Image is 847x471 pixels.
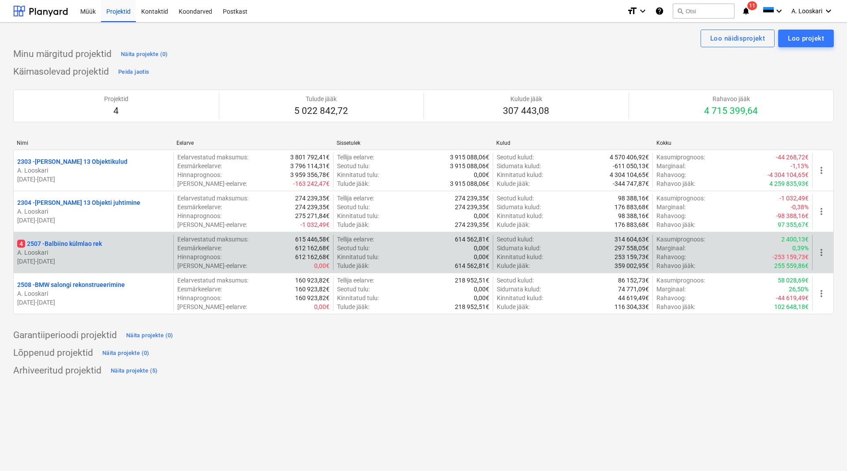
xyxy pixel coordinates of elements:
[177,153,248,162] p: Eelarvestatud maksumus :
[104,94,128,103] p: Projektid
[497,162,541,170] p: Sidumata kulud :
[474,170,489,179] p: 0,00€
[791,162,809,170] p: -1,13%
[17,280,170,307] div: 2508 -BMW salongi rekonstrueerimineA. Looskari[DATE]-[DATE]
[613,179,649,188] p: -344 747,87€
[497,244,541,252] p: Sidumata kulud :
[656,252,686,261] p: Rahavoog :
[776,153,809,162] p: -44 268,72€
[126,331,173,341] div: Näita projekte (0)
[17,140,169,146] div: Nimi
[677,8,684,15] span: search
[177,211,221,220] p: Hinnaprognoos :
[294,105,348,117] p: 5 022 842,72
[816,247,827,258] span: more_vert
[803,429,847,471] div: Chat Widget
[290,153,330,162] p: 3 801 792,41€
[177,302,247,311] p: [PERSON_NAME]-eelarve :
[177,170,221,179] p: Hinnaprognoos :
[177,244,222,252] p: Eesmärkeelarve :
[177,162,222,170] p: Eesmärkeelarve :
[337,252,379,261] p: Kinnitatud tulu :
[710,33,765,44] div: Loo näidisprojekt
[455,194,489,203] p: 274 239,35€
[177,276,248,285] p: Eelarvestatud maksumus :
[656,276,705,285] p: Kasumiprognoos :
[177,285,222,294] p: Eesmärkeelarve :
[177,179,247,188] p: [PERSON_NAME]-eelarve :
[769,179,809,188] p: 4 259 835,93€
[121,49,168,60] div: Näita projekte (0)
[337,194,374,203] p: Tellija eelarve :
[295,285,330,294] p: 160 923,82€
[455,220,489,229] p: 274 239,35€
[17,175,170,184] p: [DATE] - [DATE]
[17,207,170,216] p: A. Looskari
[747,1,757,10] span: 11
[778,276,809,285] p: 58 028,69€
[176,140,329,146] div: Eelarve
[615,302,649,311] p: 116 304,33€
[656,162,686,170] p: Marginaal :
[455,276,489,285] p: 218 952,51€
[610,170,649,179] p: 4 304 104,65€
[816,288,827,299] span: more_vert
[17,198,140,207] p: 2304 - [PERSON_NAME] 13 Objekti juhtimine
[655,6,664,16] i: Abikeskus
[474,252,489,261] p: 0,00€
[768,170,809,179] p: -4 304 104,65€
[177,235,248,244] p: Eelarvestatud maksumus :
[474,285,489,294] p: 0,00€
[497,194,534,203] p: Seotud kulud :
[177,261,247,270] p: [PERSON_NAME]-eelarve :
[111,366,158,376] div: Näita projekte (5)
[124,328,176,343] button: Näita projekte (0)
[450,179,489,188] p: 3 915 088,06€
[497,203,541,211] p: Sidumata kulud :
[17,239,102,248] p: 2507 - Balbiino külmlao rek
[497,170,543,179] p: Kinnitatud kulud :
[613,162,649,170] p: -611 050,13€
[177,220,247,229] p: [PERSON_NAME]-eelarve :
[13,329,117,342] p: Garantiiperioodi projektid
[295,244,330,252] p: 612 162,68€
[290,170,330,179] p: 3 959 356,78€
[177,203,222,211] p: Eesmärkeelarve :
[774,6,784,16] i: keyboard_arrow_down
[295,203,330,211] p: 274 239,35€
[337,162,370,170] p: Seotud tulu :
[17,298,170,307] p: [DATE] - [DATE]
[656,140,809,146] div: Kokku
[656,244,686,252] p: Marginaal :
[704,105,758,117] p: 4 715 399,64
[290,162,330,170] p: 3 796 114,31€
[656,285,686,294] p: Marginaal :
[778,30,834,47] button: Loo projekt
[497,235,534,244] p: Seotud kulud :
[656,179,695,188] p: Rahavoo jääk :
[100,346,152,360] button: Näita projekte (0)
[776,211,809,220] p: -98 388,16€
[497,220,530,229] p: Kulude jääk :
[497,261,530,270] p: Kulude jääk :
[823,6,834,16] i: keyboard_arrow_down
[497,211,543,220] p: Kinnitatud kulud :
[816,165,827,176] span: more_vert
[337,203,370,211] p: Seotud tulu :
[177,194,248,203] p: Eelarvestatud maksumus :
[13,347,93,359] p: Lõppenud projektid
[455,235,489,244] p: 614 562,81€
[497,302,530,311] p: Kulude jääk :
[17,280,125,289] p: 2508 - BMW salongi rekonstrueerimine
[455,261,489,270] p: 614 562,81€
[656,203,686,211] p: Marginaal :
[474,294,489,302] p: 0,00€
[788,33,824,44] div: Loo projekt
[314,302,330,311] p: 0,00€
[17,166,170,175] p: A. Looskari
[17,239,170,266] div: 42507 -Balbiino külmlao rekA. Looskari[DATE]-[DATE]
[656,194,705,203] p: Kasumiprognoos :
[102,348,150,358] div: Näita projekte (0)
[656,211,686,220] p: Rahavoog :
[618,194,649,203] p: 98 388,16€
